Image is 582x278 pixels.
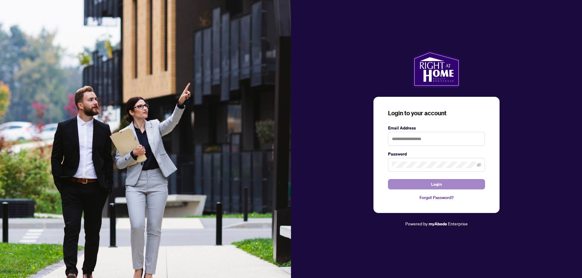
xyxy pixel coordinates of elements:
[448,221,468,226] span: Enterprise
[405,221,428,226] span: Powered by
[388,151,485,157] label: Password
[413,51,460,87] img: ma-logo
[388,109,485,117] h3: Login to your account
[388,194,485,201] a: Forgot Password?
[429,221,447,227] a: myAbode
[431,179,442,189] span: Login
[388,125,485,131] label: Email Address
[477,163,481,167] span: eye-invisible
[388,179,485,189] button: Login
